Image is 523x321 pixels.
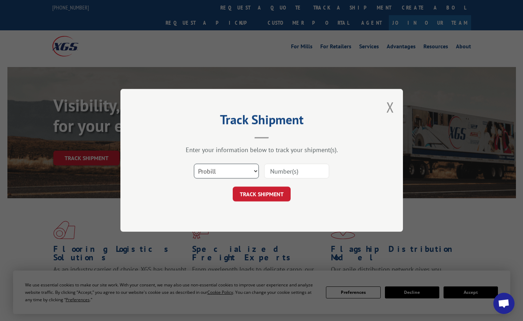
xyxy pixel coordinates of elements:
[386,98,394,116] button: Close modal
[233,187,291,202] button: TRACK SHIPMENT
[156,146,368,154] div: Enter your information below to track your shipment(s).
[156,115,368,128] h2: Track Shipment
[264,164,329,179] input: Number(s)
[493,293,515,314] div: Open chat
